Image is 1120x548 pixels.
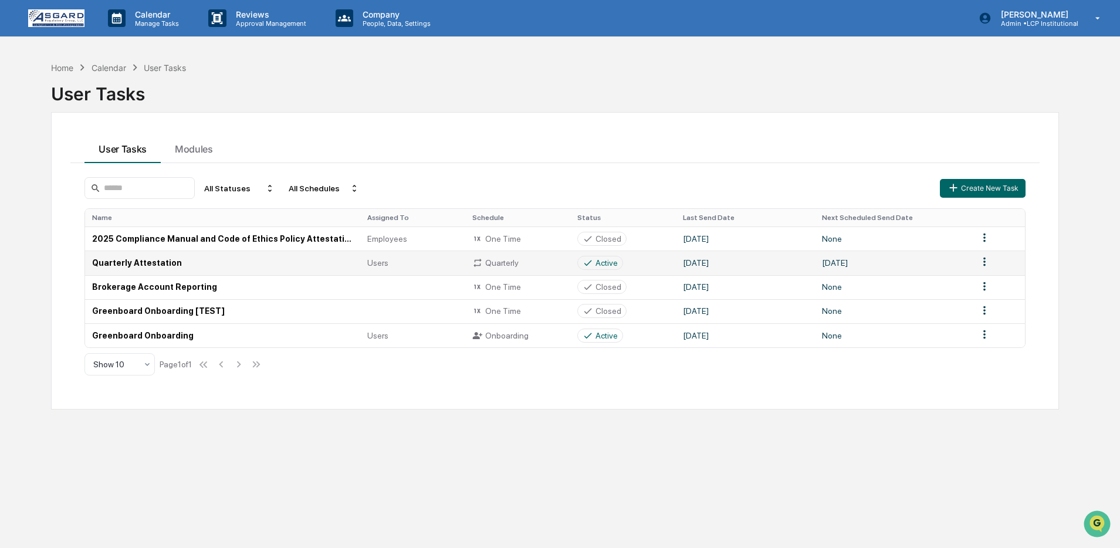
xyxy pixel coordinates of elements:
div: One Time [472,234,563,244]
td: Brokerage Account Reporting [85,275,360,299]
p: How can we help? [12,25,214,43]
span: Employees [367,234,407,243]
span: Preclearance [23,240,76,252]
th: Status [570,209,675,226]
div: Active [595,258,618,268]
div: Closed [595,306,621,316]
div: We're available if you need us! [53,102,161,111]
th: Assigned To [360,209,465,226]
a: 🔎Data Lookup [7,258,79,279]
button: Modules [161,131,227,163]
th: Name [85,209,360,226]
span: [DATE] [104,191,128,201]
div: Start new chat [53,90,192,102]
div: Closed [595,234,621,243]
iframe: Open customer support [1082,509,1114,541]
span: Data Lookup [23,262,74,274]
img: logo [28,9,84,27]
td: Greenboard Onboarding [TEST] [85,299,360,323]
td: [DATE] [815,251,971,275]
button: Create New Task [940,179,1026,198]
div: Calendar [92,63,126,73]
div: 🖐️ [12,241,21,251]
div: All Statuses [199,179,279,198]
div: One Time [472,282,563,292]
div: All Schedules [284,179,364,198]
div: Active [595,331,618,340]
div: User Tasks [144,63,186,73]
td: None [815,226,971,251]
span: • [97,160,101,169]
div: One Time [472,306,563,316]
td: Greenboard Onboarding [85,323,360,347]
p: [PERSON_NAME] [992,9,1078,19]
th: Next Scheduled Send Date [815,209,971,226]
img: 1746055101610-c473b297-6a78-478c-a979-82029cc54cd1 [12,90,33,111]
img: Shannon Brady [12,180,31,199]
div: Past conversations [12,130,79,140]
p: Reviews [226,9,312,19]
td: [DATE] [676,323,815,347]
a: 🖐️Preclearance [7,235,80,256]
td: 2025 Compliance Manual and Code of Ethics Policy Attestation [85,226,360,251]
div: Quarterly [472,258,563,268]
span: • [97,191,101,201]
th: Last Send Date [676,209,815,226]
p: Approval Management [226,19,312,28]
p: Company [353,9,437,19]
div: Home [51,63,73,73]
p: Manage Tasks [126,19,185,28]
a: 🗄️Attestations [80,235,150,256]
span: [DATE] [104,160,128,169]
span: [PERSON_NAME] [36,191,95,201]
span: [PERSON_NAME] [36,160,95,169]
th: Schedule [465,209,570,226]
td: [DATE] [676,299,815,323]
div: User Tasks [51,74,1059,104]
a: Powered byPylon [83,290,142,300]
button: See all [182,128,214,142]
div: Page 1 of 1 [160,360,192,369]
td: [DATE] [676,226,815,251]
div: 🗄️ [85,241,94,251]
td: None [815,275,971,299]
img: 8933085812038_c878075ebb4cc5468115_72.jpg [25,90,46,111]
div: Closed [595,282,621,292]
p: Admin • LCP Institutional [992,19,1078,28]
div: 🔎 [12,263,21,273]
p: Calendar [126,9,185,19]
div: Onboarding [472,330,563,341]
button: User Tasks [84,131,161,163]
td: [DATE] [676,275,815,299]
button: Start new chat [199,93,214,107]
span: Users [367,331,388,340]
span: Pylon [117,291,142,300]
p: People, Data, Settings [353,19,437,28]
img: Shannon Brady [12,148,31,167]
td: None [815,323,971,347]
td: Quarterly Attestation [85,251,360,275]
td: [DATE] [676,251,815,275]
td: None [815,299,971,323]
span: Attestations [97,240,146,252]
span: Users [367,258,388,268]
